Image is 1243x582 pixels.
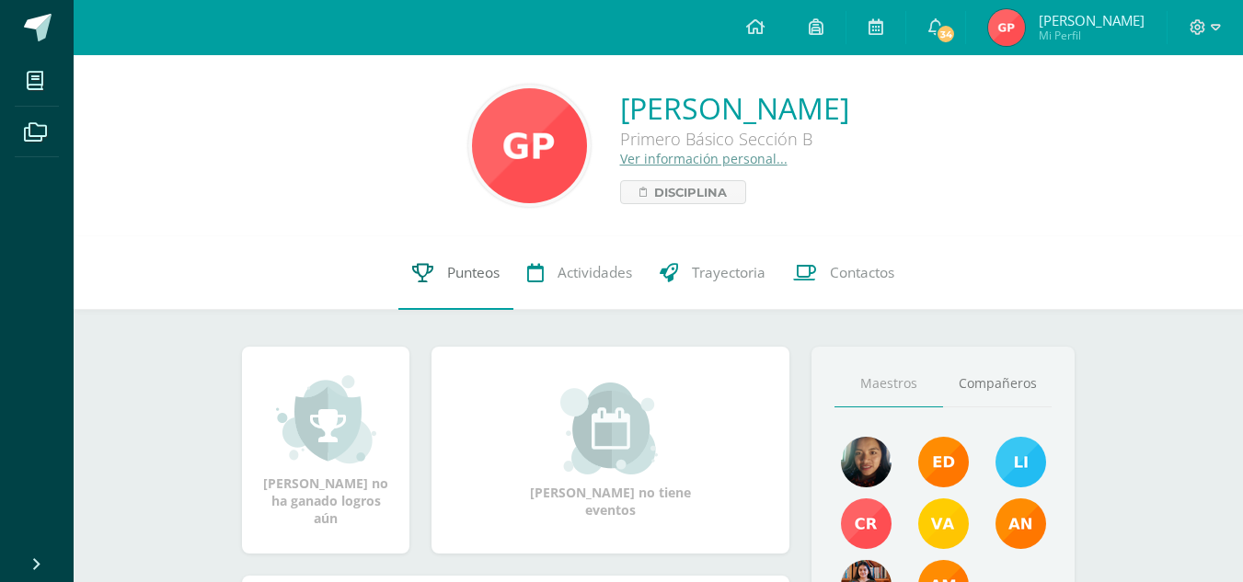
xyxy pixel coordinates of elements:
img: cd5e356245587434922763be3243eb79.png [918,498,969,549]
span: 34 [936,24,956,44]
img: e1392b39ba1e002a2cceae45945a4c03.png [472,88,587,203]
a: Maestros [834,360,943,407]
div: [PERSON_NAME] no ha ganado logros aún [260,373,391,527]
img: f40e456500941b1b33f0807dd74ea5cf.png [918,437,969,487]
span: Contactos [830,263,894,282]
img: 6117b1eb4e8225ef5a84148c985d17e2.png [841,498,892,549]
span: Disciplina [654,181,727,203]
span: Actividades [558,263,632,282]
img: achievement_small.png [276,373,376,465]
a: Disciplina [620,180,746,204]
span: [PERSON_NAME] [1039,11,1145,29]
a: Contactos [779,236,908,310]
img: event_small.png [560,382,661,474]
img: d04bf7b420342603727ab4fc96d4493c.png [988,9,1025,46]
a: [PERSON_NAME] [620,88,849,128]
a: Punteos [398,236,513,310]
span: Trayectoria [692,263,765,282]
div: Primero Básico Sección B [620,128,849,150]
a: Ver información personal... [620,150,788,167]
img: c97de3f0a4f62e6deb7e91c2258cdedc.png [841,437,892,487]
div: [PERSON_NAME] no tiene eventos [519,382,703,519]
img: a348d660b2b29c2c864a8732de45c20a.png [996,498,1046,549]
a: Trayectoria [646,236,779,310]
img: 93ccdf12d55837f49f350ac5ca2a40a5.png [996,437,1046,487]
a: Compañeros [943,360,1052,407]
a: Actividades [513,236,646,310]
span: Mi Perfil [1039,28,1145,43]
span: Punteos [447,263,500,282]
